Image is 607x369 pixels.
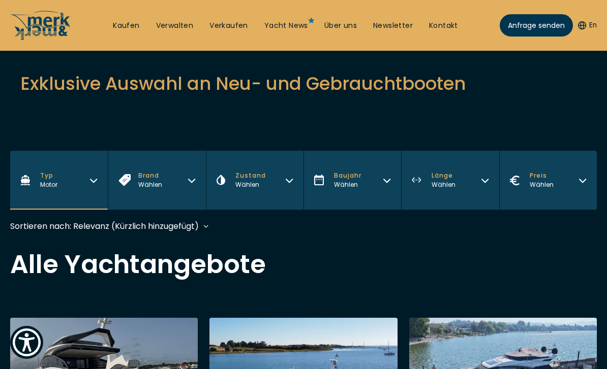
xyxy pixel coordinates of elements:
[530,180,554,189] div: Wählen
[113,21,139,31] a: Kaufen
[40,171,57,180] span: Typ
[530,171,554,180] span: Preis
[156,21,194,31] a: Verwalten
[334,180,361,189] div: Wählen
[578,20,597,30] button: En
[209,21,248,31] a: Verkaufen
[432,180,456,189] div: Wählen
[20,71,587,96] h2: Exklusive Auswahl an Neu- und Gebrauchtbooten
[264,21,308,31] a: Yacht News
[206,151,303,210] button: ZustandWählen
[235,180,266,189] div: Wählen
[432,171,456,180] span: Länge
[334,171,361,180] span: Baujahr
[508,20,565,31] span: Anfrage senden
[10,326,43,359] button: Show Accessibility Preferences
[500,14,573,37] a: Anfrage senden
[324,21,357,31] a: Über uns
[10,151,108,210] button: TypMotor
[303,151,401,210] button: BaujahrWählen
[10,252,597,277] h2: Alle Yachtangebote
[138,171,162,180] span: Brand
[499,151,597,210] button: PreisWählen
[108,151,205,210] button: BrandWählen
[10,220,199,232] div: Sortieren nach: Relevanz (Kürzlich hinzugefügt)
[138,180,162,189] div: Wählen
[401,151,499,210] button: LängeWählen
[40,180,57,189] span: Motor
[373,21,413,31] a: Newsletter
[235,171,266,180] span: Zustand
[429,21,458,31] a: Kontakt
